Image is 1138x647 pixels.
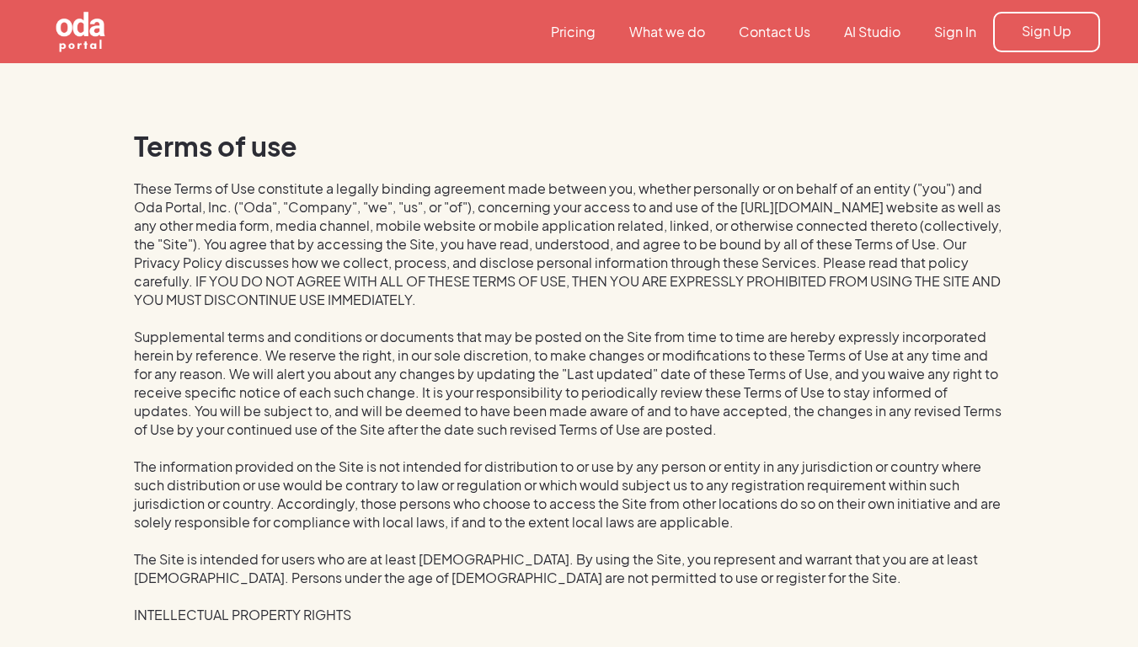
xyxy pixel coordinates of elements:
p: ‍ [134,532,1004,550]
p: ‍ [134,309,1004,328]
p: The Site is intended for users who are at least [DEMOGRAPHIC_DATA]. By using the Site, you repres... [134,550,1004,587]
a: Contact Us [722,23,827,41]
p: The information provided on the Site is not intended for distribution to or use by any person or ... [134,457,1004,532]
a: AI Studio [827,23,917,41]
p: ‍ [134,624,1004,643]
p: ‍ [134,587,1004,606]
a: Pricing [534,23,612,41]
a: Sign In [917,23,993,41]
p: INTELLECTUAL PROPERTY RIGHTS [134,606,1004,624]
a: home [39,10,199,54]
a: Sign Up [993,12,1100,52]
p: These Terms of Use constitute a legally binding agreement made between you, whether personally or... [134,179,1004,309]
div: Sign Up [1022,22,1071,40]
p: ‍ [134,161,1004,179]
p: ‍ [134,439,1004,457]
p: Supplemental terms and conditions or documents that may be posted on the Site from time to time a... [134,328,1004,439]
a: What we do [612,23,722,41]
h2: Terms of use [134,131,1004,161]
